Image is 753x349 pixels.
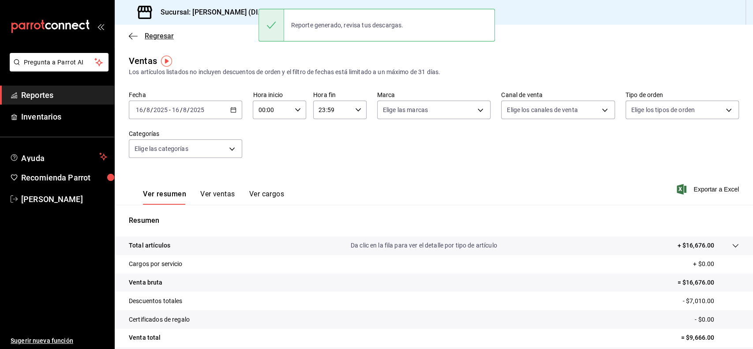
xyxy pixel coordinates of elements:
input: -- [183,106,187,113]
p: Total artículos [129,241,170,250]
div: Ventas [129,54,157,68]
p: Resumen [129,215,739,226]
p: - $7,010.00 [683,296,739,306]
p: Venta total [129,333,161,342]
span: Reportes [21,89,107,101]
label: Fecha [129,92,242,98]
p: Certificados de regalo [129,315,190,324]
button: Ver resumen [143,190,186,205]
button: Ver cargos [249,190,285,205]
span: Elige las categorías [135,144,188,153]
span: Pregunta a Parrot AI [24,58,95,67]
div: Los artículos listados no incluyen descuentos de orden y el filtro de fechas está limitado a un m... [129,68,739,77]
input: -- [146,106,150,113]
span: / [180,106,182,113]
label: Marca [377,92,491,98]
span: / [187,106,190,113]
button: open_drawer_menu [97,23,104,30]
p: = $16,676.00 [677,278,739,287]
p: Descuentos totales [129,296,182,306]
p: = $9,666.00 [681,333,739,342]
input: -- [172,106,180,113]
span: Elige los tipos de orden [631,105,695,114]
label: Canal de venta [501,92,614,98]
p: + $0.00 [693,259,739,269]
p: Da clic en la fila para ver el detalle por tipo de artículo [351,241,497,250]
span: Inventarios [21,111,107,123]
p: Venta bruta [129,278,162,287]
a: Pregunta a Parrot AI [6,64,109,73]
span: Regresar [145,32,174,40]
button: Pregunta a Parrot AI [10,53,109,71]
span: Sugerir nueva función [11,336,107,345]
span: Recomienda Parrot [21,172,107,184]
label: Tipo de orden [626,92,739,98]
img: Tooltip marker [161,56,172,67]
span: [PERSON_NAME] [21,193,107,205]
label: Hora fin [313,92,367,98]
span: / [143,106,146,113]
span: - [169,106,171,113]
label: Hora inicio [253,92,306,98]
p: - $0.00 [695,315,739,324]
span: / [150,106,153,113]
button: Ver ventas [200,190,235,205]
input: -- [135,106,143,113]
span: Elige los canales de venta [507,105,577,114]
label: Categorías [129,131,242,137]
input: ---- [190,106,205,113]
div: navigation tabs [143,190,284,205]
input: ---- [153,106,168,113]
button: Exportar a Excel [678,184,739,195]
button: Regresar [129,32,174,40]
p: Cargos por servicio [129,259,183,269]
span: Elige las marcas [383,105,428,114]
span: Ayuda [21,151,96,162]
div: Reporte generado, revisa tus descargas. [284,15,411,35]
p: + $16,676.00 [677,241,714,250]
h3: Sucursal: [PERSON_NAME] (DIAGONAL) [154,7,289,18]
